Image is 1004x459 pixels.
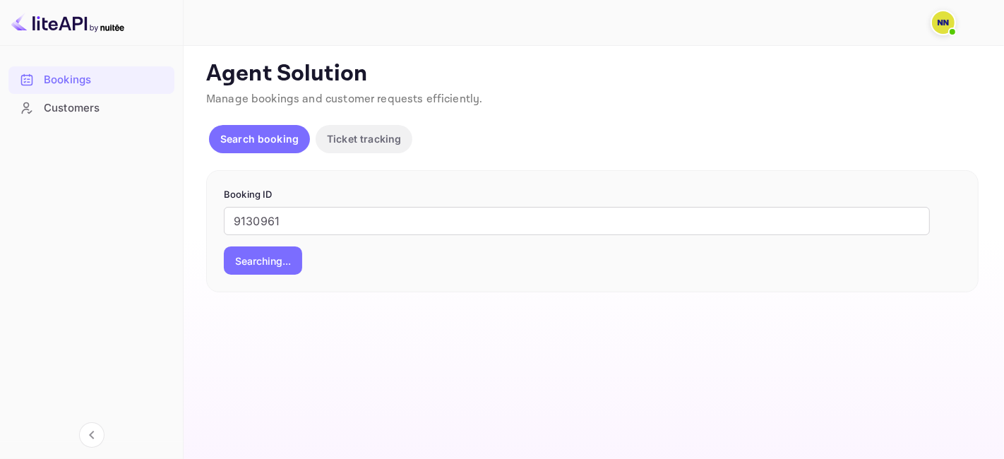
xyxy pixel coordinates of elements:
img: LiteAPI logo [11,11,124,34]
input: Enter Booking ID (e.g., 63782194) [224,207,930,235]
p: Booking ID [224,188,961,202]
div: Customers [8,95,174,122]
div: Customers [44,100,167,117]
p: Agent Solution [206,60,979,88]
p: Search booking [220,131,299,146]
img: N/A N/A [932,11,955,34]
button: Searching... [224,246,302,275]
p: Ticket tracking [327,131,401,146]
a: Customers [8,95,174,121]
div: Bookings [8,66,174,94]
button: Collapse navigation [79,422,104,448]
div: Bookings [44,72,167,88]
span: Manage bookings and customer requests efficiently. [206,92,483,107]
a: Bookings [8,66,174,93]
